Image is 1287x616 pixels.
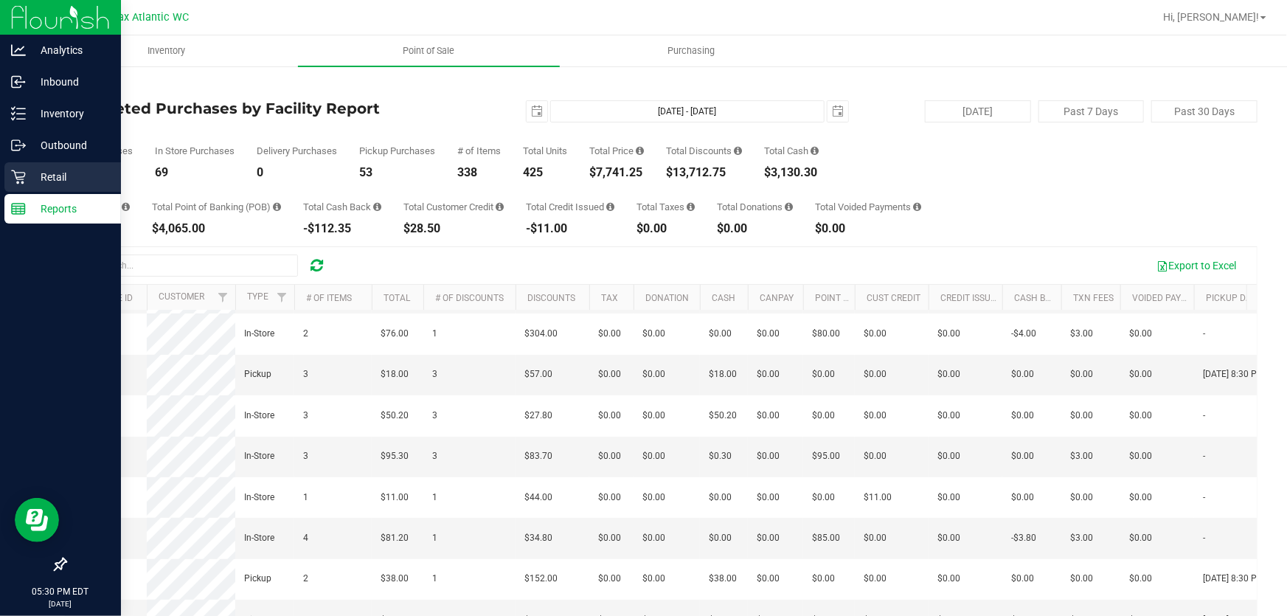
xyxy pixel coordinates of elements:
[11,106,26,121] inline-svg: Inventory
[815,202,921,212] div: Total Voided Payments
[1129,572,1152,586] span: $0.00
[432,327,437,341] span: 1
[244,367,271,381] span: Pickup
[26,105,114,122] p: Inventory
[257,146,337,156] div: Delivery Purchases
[122,202,130,212] i: Sum of the successful, non-voided CanPay payment transactions for all purchases in the date range.
[7,585,114,598] p: 05:30 PM EDT
[1011,491,1034,505] span: $0.00
[709,572,737,586] span: $38.00
[432,572,437,586] span: 1
[523,146,567,156] div: Total Units
[7,598,114,609] p: [DATE]
[1073,293,1114,303] a: Txn Fees
[523,167,567,179] div: 425
[1132,293,1205,303] a: Voided Payment
[152,223,281,235] div: $4,065.00
[867,293,920,303] a: Cust Credit
[1129,327,1152,341] span: $0.00
[642,531,665,545] span: $0.00
[152,202,281,212] div: Total Point of Banking (POB)
[709,531,732,545] span: $0.00
[642,491,665,505] span: $0.00
[1129,491,1152,505] span: $0.00
[524,367,552,381] span: $57.00
[11,170,26,184] inline-svg: Retail
[598,367,621,381] span: $0.00
[303,202,381,212] div: Total Cash Back
[1163,11,1259,23] span: Hi, [PERSON_NAME]!
[432,449,437,463] span: 3
[812,572,835,586] span: $0.00
[11,201,26,216] inline-svg: Reports
[359,146,435,156] div: Pickup Purchases
[1070,327,1093,341] span: $3.00
[526,202,614,212] div: Total Credit Issued
[598,572,621,586] span: $0.00
[1129,367,1152,381] span: $0.00
[937,572,960,586] span: $0.00
[709,327,732,341] span: $0.00
[244,449,274,463] span: In-Store
[270,285,294,310] a: Filter
[812,449,840,463] span: $95.00
[247,291,268,302] a: Type
[864,327,887,341] span: $0.00
[598,409,621,423] span: $0.00
[35,35,298,66] a: Inventory
[717,223,793,235] div: $0.00
[298,35,561,66] a: Point of Sale
[26,200,114,218] p: Reports
[666,167,742,179] div: $13,712.75
[381,327,409,341] span: $76.00
[524,327,558,341] span: $304.00
[709,491,732,505] span: $0.00
[760,293,794,303] a: CanPay
[381,572,409,586] span: $38.00
[687,202,695,212] i: Sum of the total taxes for all purchases in the date range.
[527,293,575,303] a: Discounts
[1011,409,1034,423] span: $0.00
[303,409,308,423] span: 3
[26,136,114,154] p: Outbound
[11,138,26,153] inline-svg: Outbound
[1203,367,1283,381] span: [DATE] 8:30 PM EDT
[815,223,921,235] div: $0.00
[303,327,308,341] span: 2
[734,146,742,156] i: Sum of the discount values applied to the all purchases in the date range.
[457,167,501,179] div: 338
[937,409,960,423] span: $0.00
[606,202,614,212] i: Sum of all account credit issued for all refunds from returned purchases in the date range.
[757,409,780,423] span: $0.00
[303,491,308,505] span: 1
[65,100,462,117] h4: Completed Purchases by Facility Report
[757,491,780,505] span: $0.00
[642,572,665,586] span: $0.00
[642,367,665,381] span: $0.00
[524,531,552,545] span: $34.80
[864,409,887,423] span: $0.00
[1011,572,1034,586] span: $0.00
[1038,100,1145,122] button: Past 7 Days
[381,367,409,381] span: $18.00
[303,367,308,381] span: 3
[257,167,337,179] div: 0
[757,327,780,341] span: $0.00
[642,449,665,463] span: $0.00
[636,146,644,156] i: Sum of the total prices of all purchases in the date range.
[432,409,437,423] span: 3
[432,491,437,505] span: 1
[712,293,735,303] a: Cash
[1203,572,1283,586] span: [DATE] 8:30 PM EDT
[636,202,695,212] div: Total Taxes
[757,531,780,545] span: $0.00
[155,167,235,179] div: 69
[1070,449,1093,463] span: $3.00
[524,572,558,586] span: $152.00
[359,167,435,179] div: 53
[244,572,271,586] span: Pickup
[381,491,409,505] span: $11.00
[432,531,437,545] span: 1
[1151,100,1257,122] button: Past 30 Days
[709,367,737,381] span: $18.00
